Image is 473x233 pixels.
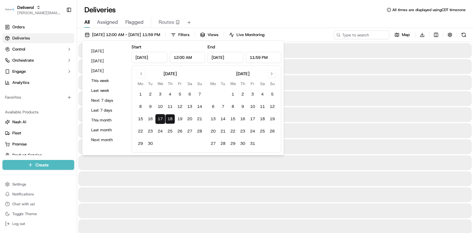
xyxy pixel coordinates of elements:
span: Views [208,32,218,38]
button: 4 [257,89,267,99]
a: Nash AI [5,119,72,125]
button: 1 [135,89,145,99]
button: Promise [2,139,74,149]
a: Deliveries [2,33,74,43]
button: 27 [208,139,218,149]
span: Flagged [125,18,144,26]
button: Control [2,44,74,54]
button: 15 [228,114,238,124]
button: Go to previous month [137,69,145,78]
button: 21 [218,126,228,136]
span: Nash AI [12,119,26,125]
a: 💻API Documentation [50,135,101,146]
button: 6 [185,89,195,99]
th: Friday [175,80,185,87]
button: 10 [155,102,165,112]
button: 14 [218,114,228,124]
span: Deliveries [12,35,30,41]
input: Time [246,52,281,63]
a: Promise [5,141,72,147]
span: Toggle Theme [12,211,37,216]
button: 26 [267,126,277,136]
span: Notifications [12,192,34,197]
span: Orders [12,24,25,30]
button: 1 [228,89,238,99]
span: Analytics [12,80,29,85]
button: Filters [168,31,192,39]
div: We're available if you need us! [28,65,85,70]
button: Engage [2,67,74,76]
a: Orders [2,22,74,32]
button: Map [392,31,413,39]
th: Thursday [165,80,175,87]
span: [PERSON_NAME][EMAIL_ADDRESS][PERSON_NAME][DOMAIN_NAME] [17,10,61,15]
input: Got a question? Start typing here... [16,39,111,46]
span: Live Monitoring [236,32,265,38]
button: Live Monitoring [226,31,267,39]
button: Last month [88,126,125,134]
button: 3 [155,89,165,99]
div: [DATE] [164,71,177,77]
button: Settings [2,180,74,189]
button: 4 [165,89,175,99]
button: Create [2,160,74,170]
button: 24 [248,126,257,136]
img: dayle.kruger [6,106,16,116]
button: 30 [145,139,155,149]
span: API Documentation [58,137,99,144]
span: Filters [178,32,189,38]
button: 2 [238,89,248,99]
button: This month [88,116,125,125]
th: Saturday [257,80,267,87]
span: Fleet [12,130,21,136]
input: Time [170,52,205,63]
span: Control [12,47,25,52]
button: 18 [257,114,267,124]
button: See all [95,79,112,86]
button: 9 [145,102,155,112]
span: Create [35,162,49,168]
button: 28 [195,126,204,136]
img: 1736555255976-a54dd68f-1ca7-489b-9aae-adbdc363a1c4 [6,59,17,70]
a: Powered byPylon [43,152,75,157]
button: 12 [175,102,185,112]
span: Knowledge Base [12,137,47,144]
th: Sunday [195,80,204,87]
button: 7 [195,89,204,99]
th: Tuesday [145,80,155,87]
th: Monday [208,80,218,87]
button: 11 [257,102,267,112]
span: [PERSON_NAME].[PERSON_NAME] [19,112,82,117]
p: Welcome 👋 [6,24,112,34]
button: [DATE] [88,67,125,75]
button: 8 [135,102,145,112]
button: 22 [135,126,145,136]
span: Product Catalog [12,153,42,158]
label: End [208,44,215,50]
img: dayle.kruger [6,89,16,99]
button: 24 [155,126,165,136]
button: Deliverol [17,4,34,10]
button: 5 [267,89,277,99]
th: Wednesday [228,80,238,87]
button: 19 [267,114,277,124]
button: 8 [228,102,238,112]
a: Analytics [2,78,74,88]
button: 12 [267,102,277,112]
th: Saturday [185,80,195,87]
span: [PERSON_NAME].[PERSON_NAME] [19,95,82,100]
button: 27 [185,126,195,136]
button: 29 [135,139,145,149]
button: 20 [208,126,218,136]
button: 17 [248,114,257,124]
a: 📗Knowledge Base [4,135,50,146]
button: Go to next month [267,69,276,78]
span: Engage [12,69,26,74]
th: Monday [135,80,145,87]
button: Next 7 days [88,96,125,105]
button: 23 [238,126,248,136]
div: [DATE] [236,71,249,77]
button: 18 [165,114,175,124]
span: Routes [159,18,174,26]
